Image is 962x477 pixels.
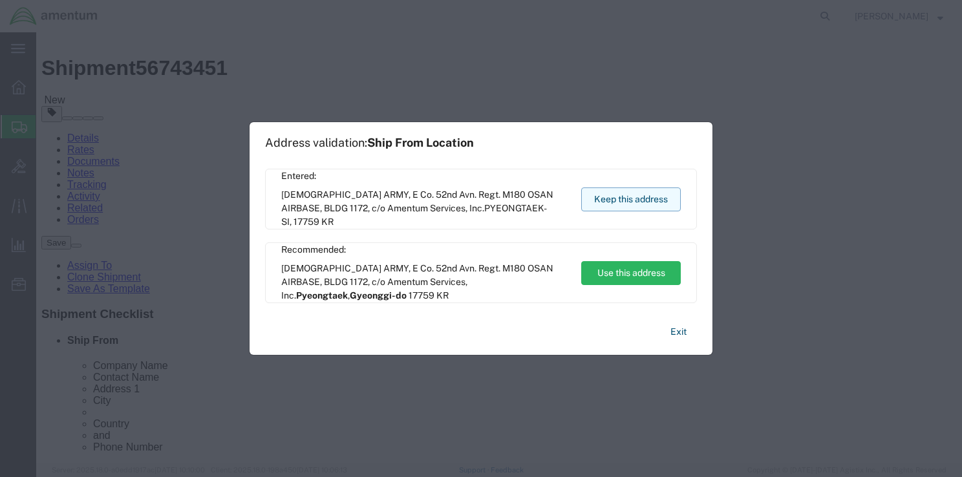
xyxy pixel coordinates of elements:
span: KR [321,217,334,227]
span: Pyeongtaek [296,290,348,301]
span: Ship From Location [367,136,474,149]
span: Entered: [281,169,569,183]
span: 17759 [409,290,434,301]
span: KR [436,290,449,301]
h1: Address validation: [265,136,474,150]
button: Exit [660,321,697,343]
button: Use this address [581,261,681,285]
span: [DEMOGRAPHIC_DATA] ARMY, E Co. 52nd Avn. Regt. M180 OSAN AIRBASE, BLDG 1172, c/o Amentum Services... [281,188,569,229]
span: 17759 [294,217,319,227]
span: Recommended: [281,243,569,257]
span: [DEMOGRAPHIC_DATA] ARMY, E Co. 52nd Avn. Regt. M180 OSAN AIRBASE, BLDG 1172, c/o Amentum Services... [281,262,569,302]
button: Keep this address [581,187,681,211]
span: Gyeonggi-do [350,290,407,301]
